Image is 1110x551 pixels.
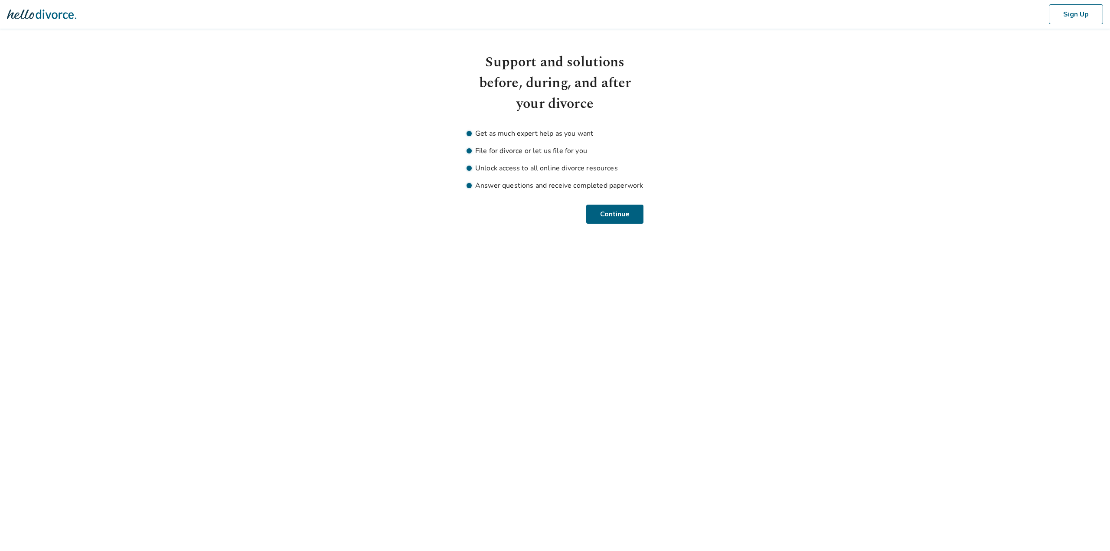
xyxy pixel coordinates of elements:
img: Hello Divorce Logo [7,6,76,23]
button: Continue [588,205,643,224]
li: Unlock access to all online divorce resources [467,163,643,173]
li: Get as much expert help as you want [467,128,643,139]
li: Answer questions and receive completed paperwork [467,180,643,191]
button: Sign Up [1049,4,1103,24]
h1: Support and solutions before, during, and after your divorce [467,52,643,114]
li: File for divorce or let us file for you [467,146,643,156]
